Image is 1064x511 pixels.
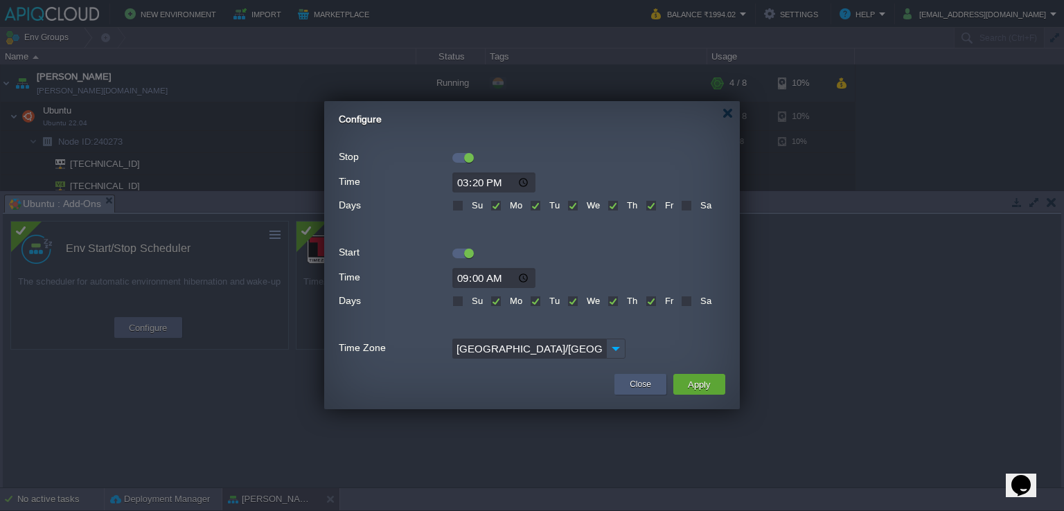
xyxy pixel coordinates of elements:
iframe: chat widget [1006,456,1050,497]
label: Days [339,292,451,310]
label: Sa [697,296,711,306]
label: Th [623,296,637,306]
label: Su [468,296,483,306]
label: We [583,200,600,210]
label: Mo [506,296,522,306]
span: Configure [339,114,382,125]
label: Th [623,200,637,210]
label: We [583,296,600,306]
label: Su [468,200,483,210]
label: Fr [662,296,673,306]
label: Tu [546,296,560,306]
label: Time [339,172,451,191]
label: Sa [697,200,711,210]
button: Close [630,377,651,391]
label: Fr [662,200,673,210]
label: Tu [546,200,560,210]
button: Apply [684,376,715,393]
label: Mo [506,200,522,210]
label: Time Zone [339,339,451,357]
label: Start [339,243,451,262]
label: Time [339,268,451,287]
label: Stop [339,147,451,166]
label: Days [339,196,451,215]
